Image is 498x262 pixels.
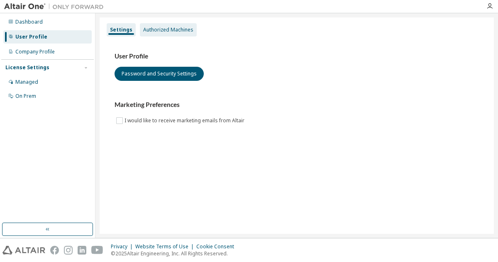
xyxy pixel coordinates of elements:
[91,246,103,255] img: youtube.svg
[15,79,38,85] div: Managed
[111,250,239,257] p: © 2025 Altair Engineering, Inc. All Rights Reserved.
[124,116,246,126] label: I would like to receive marketing emails from Altair
[64,246,73,255] img: instagram.svg
[135,243,196,250] div: Website Terms of Use
[5,64,49,71] div: License Settings
[15,49,55,55] div: Company Profile
[2,246,45,255] img: altair_logo.svg
[50,246,59,255] img: facebook.svg
[4,2,108,11] img: Altair One
[111,243,135,250] div: Privacy
[110,27,132,33] div: Settings
[115,52,479,61] h3: User Profile
[15,93,36,99] div: On Prem
[143,27,193,33] div: Authorized Machines
[196,243,239,250] div: Cookie Consent
[115,101,479,109] h3: Marketing Preferences
[15,34,47,40] div: User Profile
[78,246,86,255] img: linkedin.svg
[115,67,204,81] button: Password and Security Settings
[15,19,43,25] div: Dashboard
